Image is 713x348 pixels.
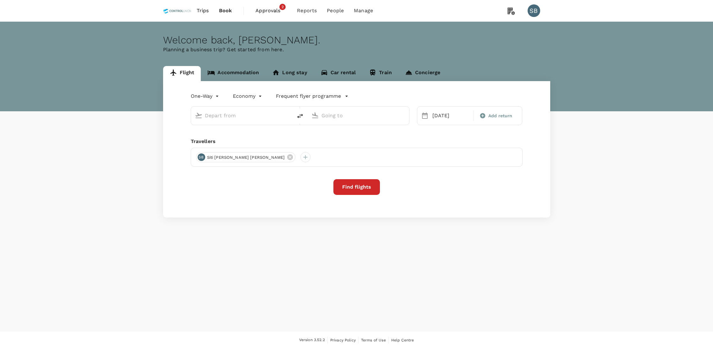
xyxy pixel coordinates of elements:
[361,338,386,342] span: Terms of Use
[314,66,363,81] a: Car rental
[293,108,308,124] button: delete
[163,46,550,53] p: Planning a business trip? Get started from here.
[203,154,289,161] span: Siti [PERSON_NAME] [PERSON_NAME]
[201,66,266,81] a: Accommodation
[321,111,396,120] input: Going to
[528,4,540,17] div: SB
[488,113,513,119] span: Add return
[197,7,209,14] span: Trips
[330,338,356,342] span: Privacy Policy
[205,111,279,120] input: Depart from
[327,7,344,14] span: People
[276,92,348,100] button: Frequent flyer programme
[266,66,314,81] a: Long stay
[196,152,296,162] div: SBSiti [PERSON_NAME] [PERSON_NAME]
[279,4,286,10] span: 2
[255,7,287,14] span: Approvals
[163,34,550,46] div: Welcome back , [PERSON_NAME] .
[430,109,472,122] div: [DATE]
[299,337,325,343] span: Version 3.52.2
[405,115,406,116] button: Open
[391,338,414,342] span: Help Centre
[297,7,317,14] span: Reports
[354,7,373,14] span: Manage
[288,115,289,116] button: Open
[333,179,380,195] button: Find flights
[276,92,341,100] p: Frequent flyer programme
[191,91,220,101] div: One-Way
[391,337,414,344] a: Help Centre
[398,66,447,81] a: Concierge
[361,337,386,344] a: Terms of Use
[163,66,201,81] a: Flight
[362,66,398,81] a: Train
[330,337,356,344] a: Privacy Policy
[233,91,263,101] div: Economy
[219,7,232,14] span: Book
[163,4,192,18] img: Control Union Malaysia Sdn. Bhd.
[191,138,523,145] div: Travellers
[198,153,205,161] div: SB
